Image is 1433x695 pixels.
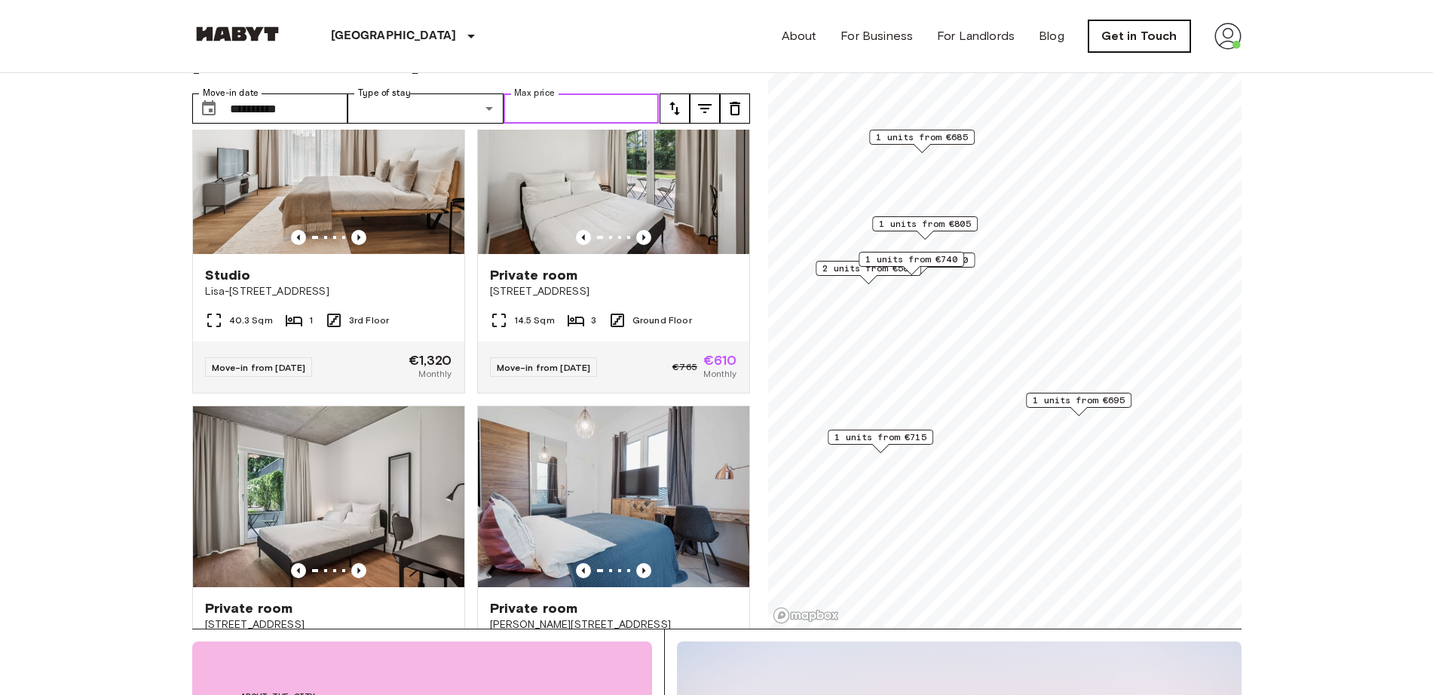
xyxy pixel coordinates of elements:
[205,266,251,284] span: Studio
[309,314,313,327] span: 1
[703,354,737,367] span: €610
[773,607,839,624] a: Mapbox logo
[1033,393,1125,407] span: 1 units from €695
[782,27,817,45] a: About
[490,284,737,299] span: [STREET_ADDRESS]
[822,262,914,275] span: 2 units from €580
[409,354,452,367] span: €1,320
[291,563,306,578] button: Previous image
[514,87,555,100] label: Max price
[203,87,259,100] label: Move-in date
[632,314,692,327] span: Ground Floor
[636,563,651,578] button: Previous image
[636,230,651,245] button: Previous image
[478,73,749,254] img: Marketing picture of unit DE-01-259-004-01Q
[879,217,971,231] span: 1 units from €805
[869,130,975,153] div: Map marker
[349,314,389,327] span: 3rd Floor
[864,253,975,276] div: Map marker
[672,360,697,374] span: €765
[871,253,968,267] span: 1 units from €1320
[768,6,1242,629] canvas: Map
[205,599,293,617] span: Private room
[192,72,465,393] a: Marketing picture of unit DE-01-491-304-001Previous imagePrevious imageStudioLisa-[STREET_ADDRESS...
[212,362,306,373] span: Move-in from [DATE]
[660,93,690,124] button: tune
[490,599,578,617] span: Private room
[490,617,737,632] span: [PERSON_NAME][STREET_ADDRESS]
[1214,23,1242,50] img: avatar
[703,367,736,381] span: Monthly
[229,314,273,327] span: 40.3 Sqm
[1089,20,1190,52] a: Get in Touch
[291,230,306,245] button: Previous image
[205,617,452,632] span: [STREET_ADDRESS]
[205,284,452,299] span: Lisa-[STREET_ADDRESS]
[1039,27,1064,45] a: Blog
[876,130,968,144] span: 1 units from €685
[834,430,926,444] span: 1 units from €715
[477,72,750,393] a: Marketing picture of unit DE-01-259-004-01QPrevious imagePrevious imagePrivate room[STREET_ADDRES...
[194,93,224,124] button: Choose date, selected date is 1 Oct 2025
[576,230,591,245] button: Previous image
[358,87,411,100] label: Type of stay
[490,266,578,284] span: Private room
[514,314,555,327] span: 14.5 Sqm
[331,27,457,45] p: [GEOGRAPHIC_DATA]
[193,73,464,254] img: Marketing picture of unit DE-01-491-304-001
[591,314,596,327] span: 3
[690,93,720,124] button: tune
[1026,393,1131,416] div: Map marker
[865,253,957,266] span: 1 units from €740
[859,252,964,275] div: Map marker
[828,430,933,453] div: Map marker
[497,362,591,373] span: Move-in from [DATE]
[478,406,749,587] img: Marketing picture of unit DE-01-008-005-03HF
[418,367,452,381] span: Monthly
[576,563,591,578] button: Previous image
[720,93,750,124] button: tune
[937,27,1015,45] a: For Landlords
[193,406,464,587] img: Marketing picture of unit DE-01-259-004-03Q
[351,563,366,578] button: Previous image
[872,216,978,240] div: Map marker
[841,27,913,45] a: For Business
[351,230,366,245] button: Previous image
[192,26,283,41] img: Habyt
[816,261,921,284] div: Map marker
